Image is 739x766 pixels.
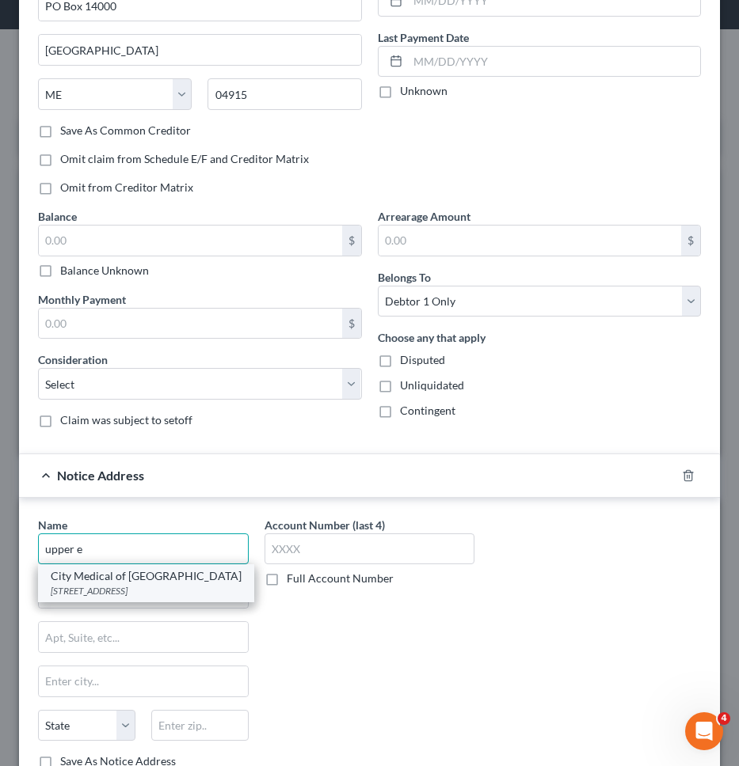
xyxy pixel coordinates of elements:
span: Name [38,518,67,532]
input: 0.00 [39,226,342,256]
span: Belongs To [378,271,431,284]
span: Unliquidated [400,378,464,392]
span: Claim was subject to setoff [60,413,192,427]
input: Enter city... [39,666,248,696]
label: Save As Common Creditor [60,123,191,138]
input: XXXX [265,533,475,565]
iframe: Intercom live chat [685,712,723,750]
label: Balance Unknown [60,263,149,279]
label: Account Number (last 4) [265,517,385,533]
label: Unknown [400,83,448,99]
input: Search by name... [38,533,249,565]
input: Enter zip.. [151,710,249,741]
input: 0.00 [39,309,342,339]
div: [STREET_ADDRESS] [51,584,242,597]
label: Choose any that apply [378,329,486,346]
span: 4 [718,712,730,725]
input: Enter city... [39,35,361,65]
span: Omit claim from Schedule E/F and Creditor Matrix [60,152,309,165]
label: Last Payment Date [378,29,469,46]
div: $ [342,309,361,339]
label: Monthly Payment [38,291,126,308]
span: Omit from Creditor Matrix [60,180,193,194]
label: Full Account Number [287,571,394,586]
input: MM/DD/YYYY [408,47,701,77]
input: Apt, Suite, etc... [39,622,248,652]
label: Arrearage Amount [378,208,470,225]
div: City Medical of [GEOGRAPHIC_DATA] [51,568,242,584]
input: 0.00 [379,226,682,256]
span: Disputed [400,353,445,366]
label: Consideration [38,351,108,368]
label: Balance [38,208,77,225]
div: $ [681,226,700,256]
span: Notice Address [57,468,144,483]
input: Enter zip... [208,78,361,110]
div: $ [342,226,361,256]
span: Contingent [400,404,455,417]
